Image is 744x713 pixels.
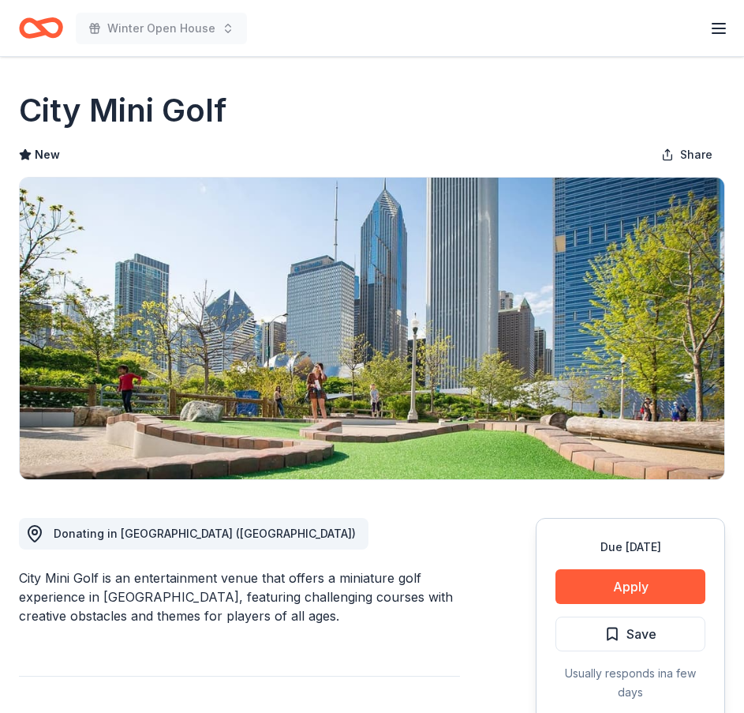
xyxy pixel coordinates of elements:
img: Image for City Mini Golf [20,178,724,479]
span: Share [680,145,712,164]
button: Share [649,139,725,171]
span: Winter Open House [107,19,215,38]
button: Winter Open House [76,13,247,44]
span: New [35,145,60,164]
h1: City Mini Golf [19,88,226,133]
button: Apply [555,569,705,604]
button: Save [555,617,705,651]
div: Due [DATE] [555,538,705,557]
div: City Mini Golf is an entertainment venue that offers a miniature golf experience in [GEOGRAPHIC_D... [19,569,460,625]
a: Home [19,9,63,47]
div: Usually responds in a few days [555,664,705,702]
span: Donating in [GEOGRAPHIC_DATA] ([GEOGRAPHIC_DATA]) [54,527,356,540]
span: Save [626,624,656,644]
